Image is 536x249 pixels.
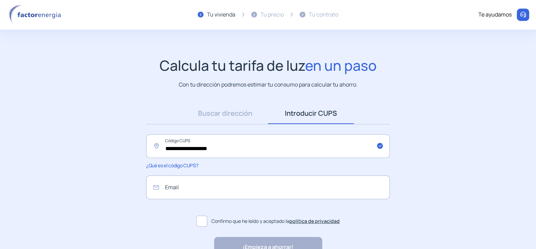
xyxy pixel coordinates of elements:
a: Buscar dirección [182,103,268,124]
a: política de privacidad [289,218,340,224]
span: en un paso [305,56,377,75]
h1: Calcula tu tarifa de luz [160,57,377,74]
div: Tu vivienda [207,10,235,19]
a: Introducir CUPS [268,103,354,124]
div: Te ayudamos [478,10,512,19]
img: logo factor [7,5,65,25]
p: Con tu dirección podremos estimar tu consumo para calcular tu ahorro. [179,80,358,89]
div: Tu contrato [309,10,338,19]
span: Confirmo que he leído y aceptado la [211,217,340,225]
span: ¿Qué es el código CUPS? [146,162,198,169]
img: llamar [520,11,526,18]
div: Tu precio [260,10,284,19]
